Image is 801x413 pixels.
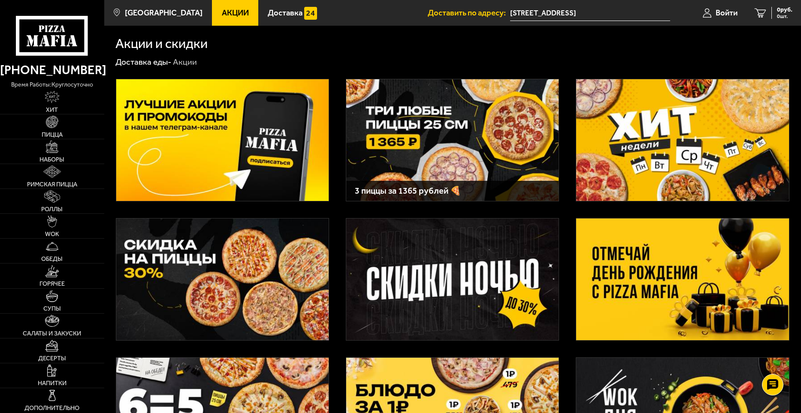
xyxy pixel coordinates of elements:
span: Дополнительно [24,405,79,411]
span: Роллы [41,206,63,212]
span: 0 руб. [777,7,792,13]
span: Горячее [39,281,65,287]
div: Акции [173,57,197,67]
a: Доставка еды- [115,57,172,67]
span: 0 шт. [777,14,792,19]
span: Супы [43,305,61,311]
h1: Акции и скидки [115,37,208,50]
span: Десерты [38,355,66,361]
span: Наборы [39,156,64,162]
img: 15daf4d41897b9f0e9f617042186c801.svg [304,7,317,19]
span: Римская пицца [27,181,77,187]
h3: 3 пиццы за 1365 рублей 🍕 [355,186,550,195]
span: Пицца [42,132,63,138]
span: Напитки [38,380,66,386]
span: WOK [45,231,59,237]
span: Салаты и закуски [23,330,81,336]
span: Войти [716,9,738,17]
span: Доставка [268,9,302,17]
span: [GEOGRAPHIC_DATA] [125,9,203,17]
span: Доставить по адресу: [428,9,510,17]
span: Обеды [41,256,63,262]
input: Ваш адрес доставки [510,5,670,21]
span: Хит [46,107,58,113]
span: Плесецкая улица, 10 [510,5,670,21]
span: Акции [222,9,249,17]
a: 3 пиццы за 1365 рублей 🍕 [346,79,559,201]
